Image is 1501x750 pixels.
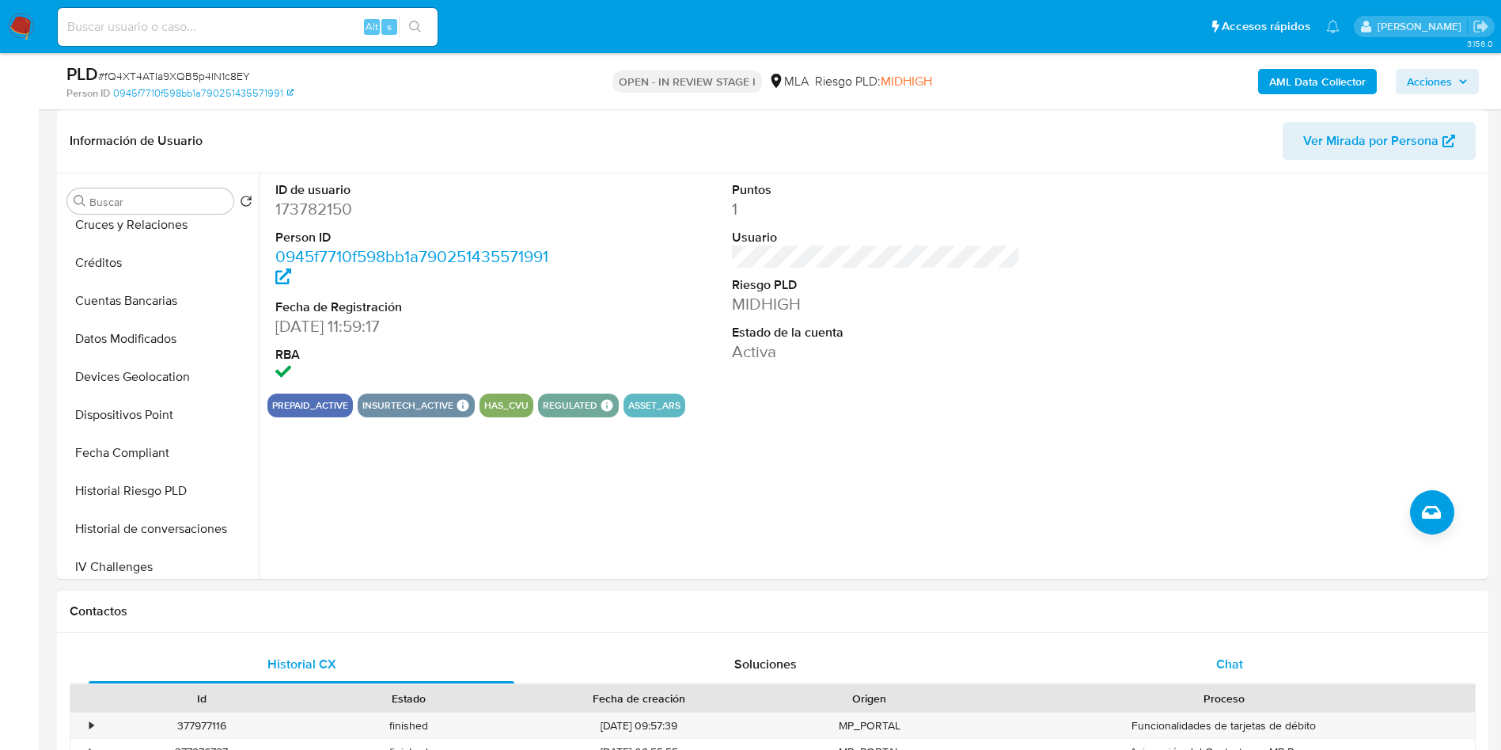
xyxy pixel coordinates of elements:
[61,358,259,396] button: Devices Geolocation
[61,244,259,282] button: Créditos
[1303,122,1438,160] span: Ver Mirada por Persona
[732,229,1021,246] dt: Usuario
[484,402,529,409] button: has_cvu
[305,713,513,739] div: finished
[734,655,797,673] span: Soluciones
[732,198,1021,220] dd: 1
[61,206,259,244] button: Cruces y Relaciones
[66,86,110,101] b: Person ID
[275,315,564,337] dd: [DATE] 11:59:17
[543,402,597,409] button: regulated
[74,195,86,207] button: Buscar
[109,691,294,706] div: Id
[70,133,203,149] h1: Información de Usuario
[399,16,431,38] button: search-icon
[275,198,564,220] dd: 173782150
[58,17,438,37] input: Buscar usuario o caso...
[777,691,962,706] div: Origen
[387,19,392,34] span: s
[628,402,680,409] button: asset_ars
[1216,655,1243,673] span: Chat
[881,72,932,90] span: MIDHIGH
[66,61,98,86] b: PLD
[1283,122,1476,160] button: Ver Mirada por Persona
[61,472,259,510] button: Historial Riesgo PLD
[612,70,762,93] p: OPEN - IN REVIEW STAGE I
[815,73,932,90] span: Riesgo PLD:
[768,73,809,90] div: MLA
[732,276,1021,294] dt: Riesgo PLD
[70,603,1476,619] h1: Contactos
[524,691,755,706] div: Fecha de creación
[1269,69,1366,94] b: AML Data Collector
[1326,20,1340,33] a: Notificaciones
[275,299,564,316] dt: Fecha de Registración
[61,320,259,358] button: Datos Modificados
[61,396,259,434] button: Dispositivos Point
[1222,18,1310,35] span: Accesos rápidos
[316,691,502,706] div: Estado
[732,341,1021,363] dd: Activa
[267,655,336,673] span: Historial CX
[973,713,1475,739] div: Funcionalidades de tarjetas de débito
[1407,69,1452,94] span: Acciones
[732,181,1021,199] dt: Puntos
[1396,69,1479,94] button: Acciones
[732,324,1021,341] dt: Estado de la cuenta
[1378,19,1467,34] p: rocio.garcia@mercadolibre.com
[272,402,348,409] button: prepaid_active
[1467,37,1493,50] span: 3.156.0
[113,86,294,101] a: 0945f7710f598bb1a790251435571991
[984,691,1464,706] div: Proceso
[766,713,973,739] div: MP_PORTAL
[275,229,564,246] dt: Person ID
[732,293,1021,315] dd: MIDHIGH
[89,195,227,209] input: Buscar
[61,510,259,548] button: Historial de conversaciones
[275,181,564,199] dt: ID de usuario
[1473,18,1489,35] a: Salir
[513,713,766,739] div: [DATE] 09:57:39
[362,402,453,409] button: insurtech_active
[1258,69,1377,94] button: AML Data Collector
[98,68,250,84] span: # fQ4XT4ATIa9XQB5p4IN1c8EY
[275,346,564,364] dt: RBA
[61,434,259,472] button: Fecha Compliant
[61,548,259,586] button: IV Challenges
[98,713,305,739] div: 377977116
[240,195,252,212] button: Volver al orden por defecto
[89,718,93,733] div: •
[366,19,378,34] span: Alt
[61,282,259,320] button: Cuentas Bancarias
[275,245,548,290] a: 0945f7710f598bb1a790251435571991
